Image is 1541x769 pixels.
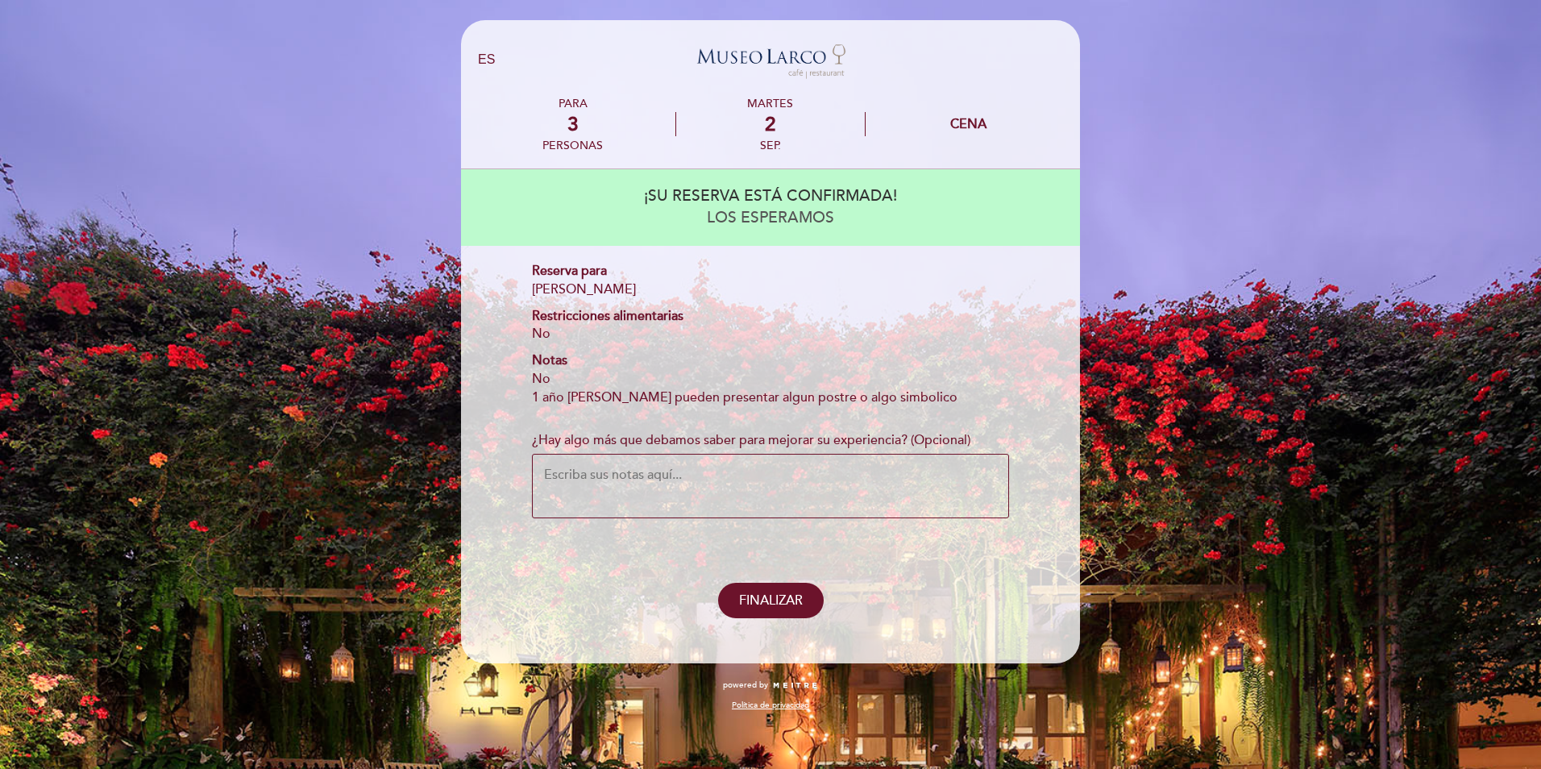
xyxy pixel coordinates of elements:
[532,307,1009,326] div: Restricciones alimentarias
[723,680,768,691] span: powered by
[739,592,803,609] span: FINALIZAR
[532,325,1009,343] div: No
[542,113,603,136] div: 3
[532,351,1009,370] div: Notas
[772,682,818,690] img: MEITRE
[542,139,603,152] div: personas
[676,97,864,110] div: martes
[532,281,1009,299] div: [PERSON_NAME]
[532,262,1009,281] div: Reserva para
[950,116,986,132] div: Cena
[542,97,603,110] div: PARA
[476,207,1065,229] div: LOS ESPERAMOS
[676,139,864,152] div: sep.
[532,389,1009,407] div: 1 año [PERSON_NAME] pueden presentar algun postre o algo simbolico
[476,185,1065,207] div: ¡SU RESERVA ESTÁ CONFIRMADA!
[723,680,818,691] a: powered by
[732,700,809,711] a: Política de privacidad
[676,113,864,136] div: 2
[532,370,1009,389] div: No
[532,431,970,450] label: ¿Hay algo más que debamos saber para mejorar su experiencia? (Opcional)
[718,583,824,619] button: FINALIZAR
